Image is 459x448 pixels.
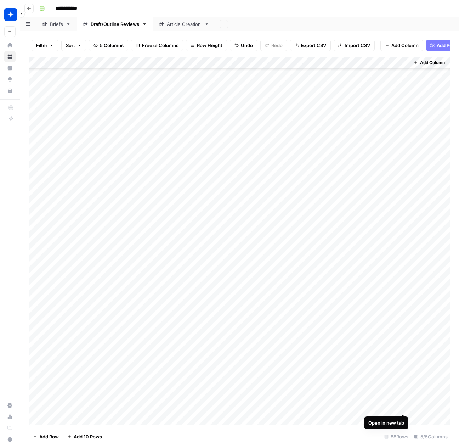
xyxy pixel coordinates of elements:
[391,42,419,49] span: Add Column
[100,42,124,49] span: 5 Columns
[36,42,47,49] span: Filter
[4,6,16,23] button: Workspace: Wiz
[290,40,331,51] button: Export CSV
[4,85,16,96] a: Your Data
[345,42,370,49] span: Import CSV
[381,431,411,442] div: 88 Rows
[61,40,86,51] button: Sort
[142,42,178,49] span: Freeze Columns
[197,42,222,49] span: Row Height
[230,40,257,51] button: Undo
[77,17,153,31] a: Draft/Outline Reviews
[4,40,16,51] a: Home
[167,21,202,28] div: Article Creation
[39,433,59,440] span: Add Row
[334,40,375,51] button: Import CSV
[4,74,16,85] a: Opportunities
[36,17,77,31] a: Briefs
[271,42,283,49] span: Redo
[186,40,227,51] button: Row Height
[4,8,17,21] img: Wiz Logo
[4,62,16,74] a: Insights
[4,51,16,62] a: Browse
[411,431,450,442] div: 5/5 Columns
[63,431,106,442] button: Add 10 Rows
[66,42,75,49] span: Sort
[4,434,16,445] button: Help + Support
[153,17,215,31] a: Article Creation
[420,60,445,66] span: Add Column
[50,21,63,28] div: Briefs
[29,431,63,442] button: Add Row
[74,433,102,440] span: Add 10 Rows
[4,400,16,411] a: Settings
[91,21,139,28] div: Draft/Outline Reviews
[411,58,448,67] button: Add Column
[260,40,287,51] button: Redo
[32,40,58,51] button: Filter
[131,40,183,51] button: Freeze Columns
[89,40,128,51] button: 5 Columns
[301,42,326,49] span: Export CSV
[4,422,16,434] a: Learning Hub
[241,42,253,49] span: Undo
[4,411,16,422] a: Usage
[380,40,423,51] button: Add Column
